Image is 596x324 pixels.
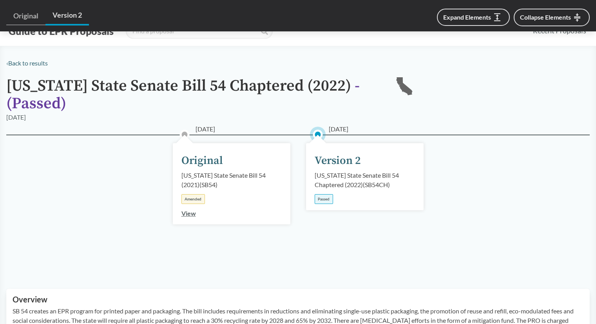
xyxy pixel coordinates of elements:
[181,194,205,204] div: Amended
[437,9,510,26] button: Expand Elements
[6,7,45,25] a: Original
[315,194,333,204] div: Passed
[329,124,348,134] span: [DATE]
[181,153,223,169] div: Original
[45,6,89,25] a: Version 2
[315,153,361,169] div: Version 2
[514,9,590,26] button: Collapse Elements
[196,124,215,134] span: [DATE]
[315,171,415,189] div: [US_STATE] State Senate Bill 54 Chaptered (2022) ( SB54CH )
[13,295,583,304] h2: Overview
[6,76,360,113] span: - ( Passed )
[6,113,26,122] div: [DATE]
[181,209,196,217] a: View
[6,77,382,113] h1: [US_STATE] State Senate Bill 54 Chaptered (2022)
[181,171,282,189] div: [US_STATE] State Senate Bill 54 (2021) ( SB54 )
[6,59,48,67] a: ‹Back to results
